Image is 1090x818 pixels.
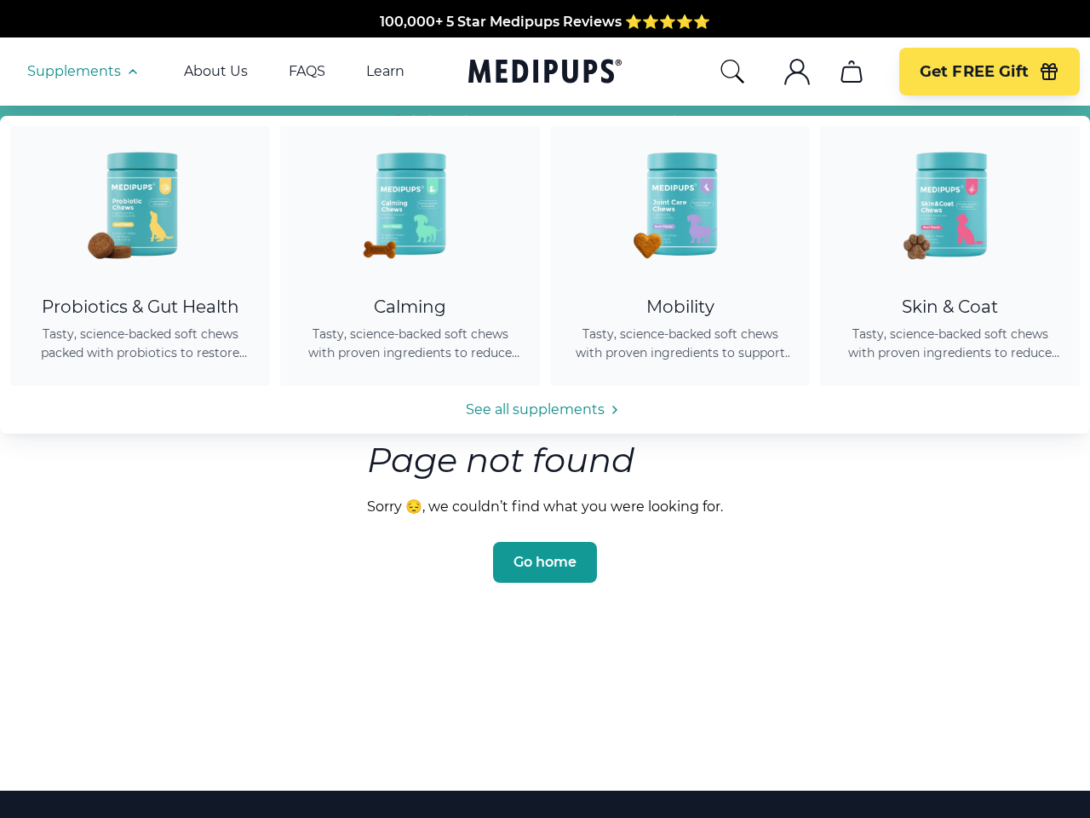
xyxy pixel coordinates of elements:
button: Get FREE Gift [899,48,1080,95]
button: Go home [493,542,597,583]
h3: Page not found [367,435,723,485]
p: Sorry 😔, we couldn’t find what you were looking for. [367,498,723,515]
button: Supplements [27,61,143,82]
a: Skin & Coat Chews - MedipupsSkin & CoatTasty, science-backed soft chews with proven ingredients t... [820,126,1080,386]
div: Mobility [571,297,789,318]
span: Supplements [27,63,121,80]
a: Medipups [468,55,622,90]
span: Tasty, science-backed soft chews with proven ingredients to reduce anxiety, promote relaxation, a... [301,325,519,362]
img: Joint Care Chews - Medipups [604,126,757,279]
div: Skin & Coat [840,297,1059,318]
a: Learn [366,63,404,80]
button: cart [831,51,872,92]
img: Calming Dog Chews - Medipups [334,126,487,279]
span: 100,000+ 5 Star Medipups Reviews ⭐️⭐️⭐️⭐️⭐️ [380,9,710,26]
span: Tasty, science-backed soft chews with proven ingredients to support joint health, improve mobilit... [571,325,789,362]
img: Probiotic Dog Chews - Medipups [64,126,217,279]
a: Joint Care Chews - MedipupsMobilityTasty, science-backed soft chews with proven ingredients to su... [550,126,810,386]
button: account [777,51,817,92]
button: search [719,58,746,85]
a: Calming Dog Chews - MedipupsCalmingTasty, science-backed soft chews with proven ingredients to re... [280,126,540,386]
a: Probiotic Dog Chews - MedipupsProbiotics & Gut HealthTasty, science-backed soft chews packed with... [10,126,270,386]
div: Probiotics & Gut Health [31,297,250,318]
a: About Us [184,63,248,80]
a: FAQS [289,63,325,80]
span: Get FREE Gift [920,62,1029,82]
span: Tasty, science-backed soft chews packed with probiotics to restore gut balance, ease itching, sup... [31,325,250,362]
span: Go home [513,554,577,571]
div: Calming [301,297,519,318]
img: Skin & Coat Chews - Medipups [874,126,1027,279]
span: Tasty, science-backed soft chews with proven ingredients to reduce shedding, promote healthy skin... [840,325,1059,362]
span: Made In The [GEOGRAPHIC_DATA] from domestic & globally sourced ingredients [262,30,829,46]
